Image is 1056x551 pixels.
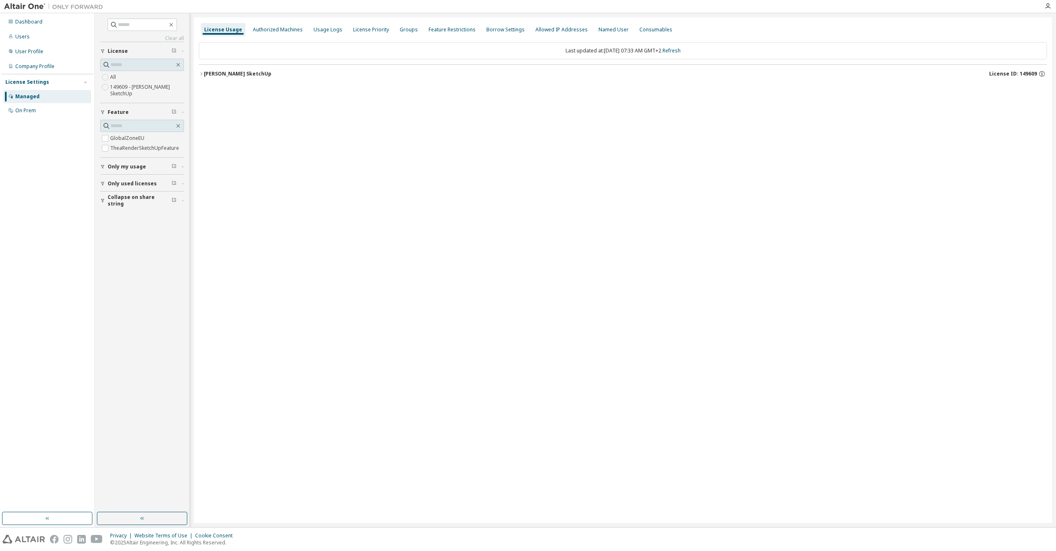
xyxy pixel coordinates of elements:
span: Only my usage [108,163,146,170]
div: [PERSON_NAME] SketchUp [204,71,271,77]
span: Only used licenses [108,180,157,187]
label: 149609 - [PERSON_NAME] SketchUp [110,82,184,99]
div: Named User [599,26,629,33]
span: License ID: 149609 [989,71,1037,77]
img: youtube.svg [91,535,103,544]
span: License [108,48,128,54]
div: Groups [400,26,418,33]
img: Altair One [4,2,107,11]
div: Allowed IP Addresses [535,26,588,33]
div: License Priority [353,26,389,33]
span: Clear filter [172,109,177,116]
img: instagram.svg [64,535,72,544]
div: On Prem [15,107,36,114]
button: Only used licenses [100,175,184,193]
div: Borrow Settings [486,26,525,33]
div: License Usage [204,26,242,33]
img: linkedin.svg [77,535,86,544]
div: Privacy [110,532,134,539]
div: Dashboard [15,19,42,25]
p: © 2025 Altair Engineering, Inc. All Rights Reserved. [110,539,238,546]
img: altair_logo.svg [2,535,45,544]
a: Clear all [100,35,184,42]
img: facebook.svg [50,535,59,544]
div: Website Terms of Use [134,532,195,539]
label: TheaRenderSketchUpFeature [110,143,181,153]
span: Clear filter [172,180,177,187]
button: Feature [100,103,184,121]
button: Only my usage [100,158,184,176]
div: Authorized Machines [253,26,303,33]
div: Consumables [639,26,672,33]
span: Collapse on share string [108,194,172,207]
div: License Settings [5,79,49,85]
button: Collapse on share string [100,192,184,210]
div: Cookie Consent [195,532,238,539]
div: Company Profile [15,63,54,70]
button: [PERSON_NAME] SketchUpLicense ID: 149609 [199,65,1047,83]
div: Last updated at: [DATE] 07:33 AM GMT+2 [199,42,1047,59]
div: Managed [15,93,40,100]
button: License [100,42,184,60]
label: All [110,72,118,82]
div: Users [15,33,30,40]
a: Refresh [662,47,681,54]
span: Clear filter [172,48,177,54]
div: User Profile [15,48,43,55]
span: Clear filter [172,163,177,170]
div: Usage Logs [313,26,342,33]
label: GlobalZoneEU [110,133,146,143]
span: Clear filter [172,197,177,204]
div: Feature Restrictions [429,26,476,33]
span: Feature [108,109,129,116]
